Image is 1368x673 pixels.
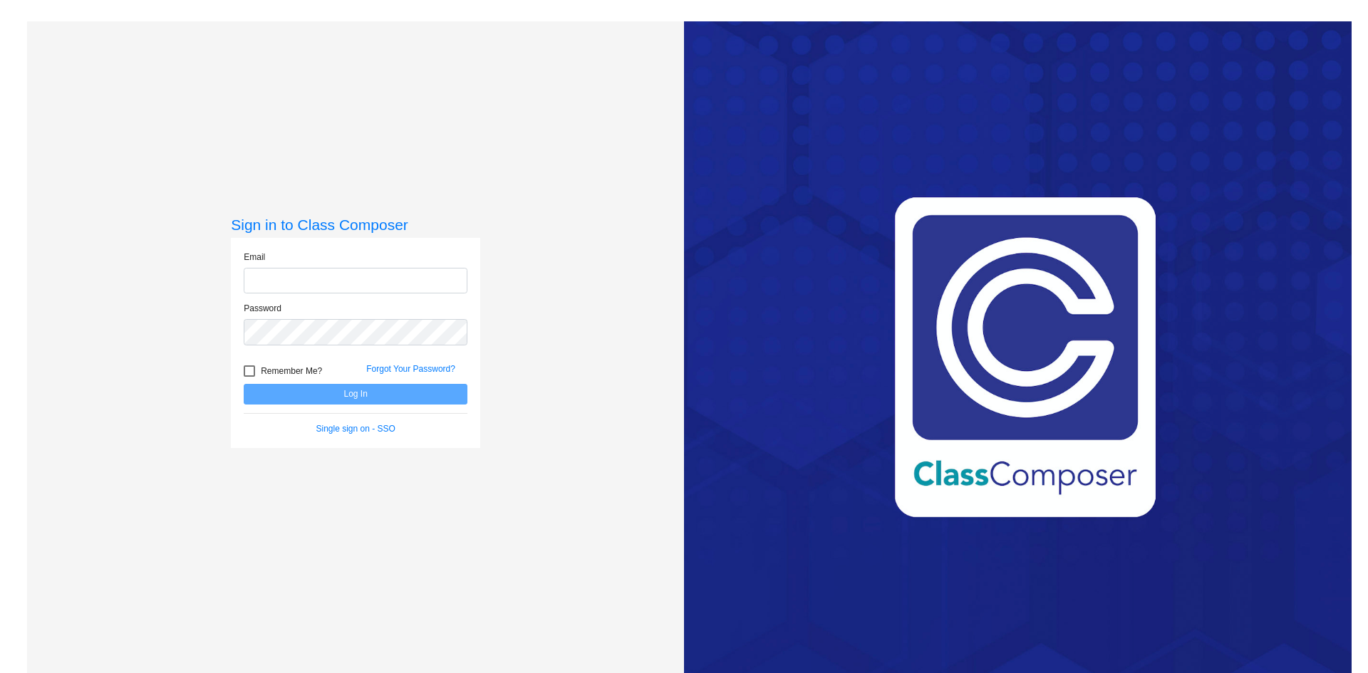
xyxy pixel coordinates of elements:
[244,251,265,264] label: Email
[244,302,281,315] label: Password
[261,362,322,380] span: Remember Me?
[316,424,395,434] a: Single sign on - SSO
[366,364,455,374] a: Forgot Your Password?
[244,384,467,405] button: Log In
[231,216,480,234] h3: Sign in to Class Composer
